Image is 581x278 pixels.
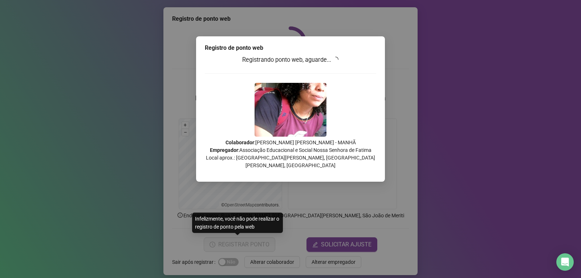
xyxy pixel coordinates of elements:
span: loading [333,57,338,63]
p: : [PERSON_NAME] [PERSON_NAME] - MANHÃ : Associação Educacional e Social Nossa Senhora de Fatima L... [205,139,376,169]
h3: Registrando ponto web, aguarde... [205,55,376,65]
img: Z [255,83,326,137]
div: Open Intercom Messenger [556,253,574,271]
div: Registro de ponto web [205,44,376,52]
strong: Colaborador [226,140,254,145]
div: Infelizmente, você não pode realizar o registro de ponto pela web [192,213,283,233]
strong: Empregador [210,147,238,153]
